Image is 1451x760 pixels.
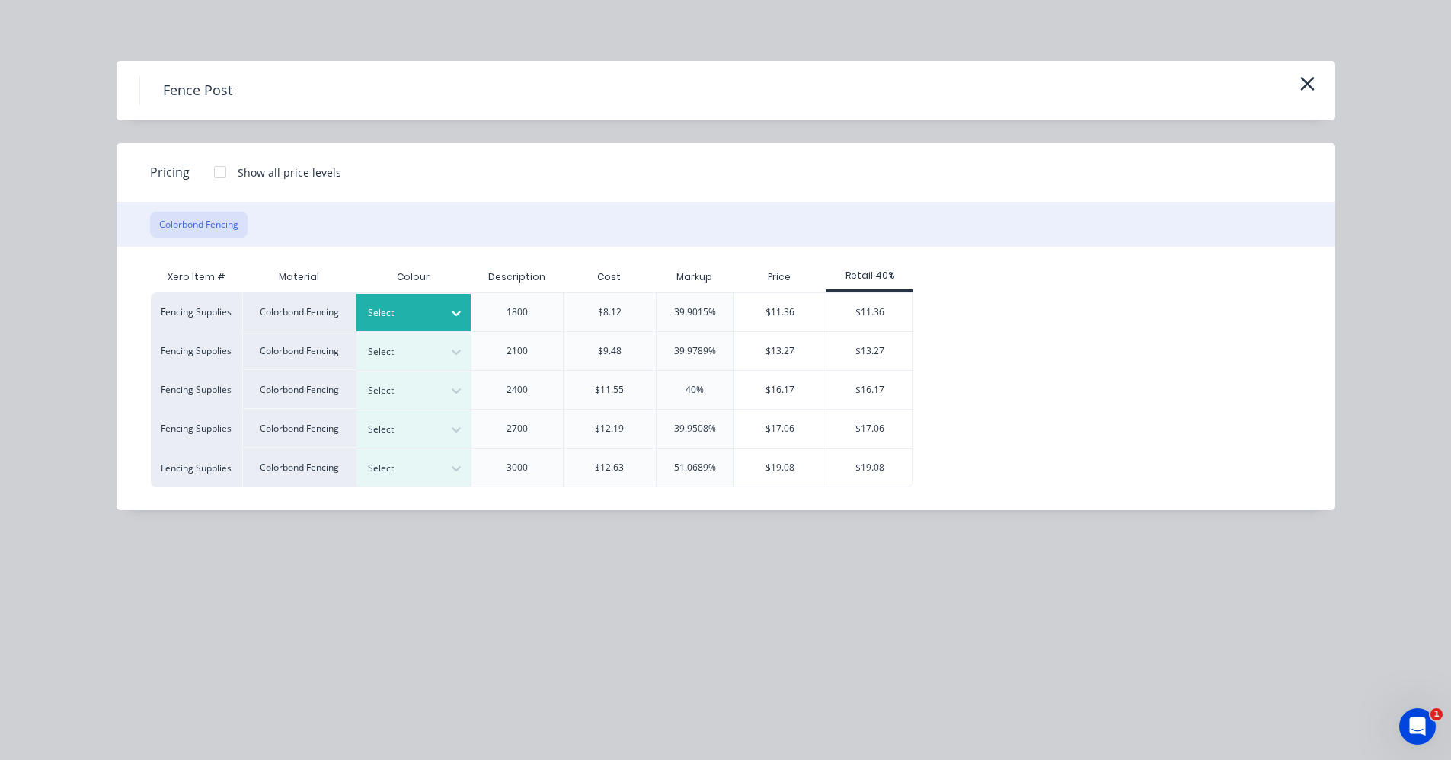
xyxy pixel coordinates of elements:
div: $12.19 [595,422,624,436]
div: $8.12 [598,305,622,319]
div: 2700 [507,422,528,436]
div: $11.36 [826,293,912,331]
iframe: Intercom live chat [1399,708,1436,745]
h4: Fence Post [139,76,255,105]
div: Retail 40% [826,269,913,283]
span: 1 [1430,708,1443,720]
div: $16.17 [734,371,826,409]
button: Colorbond Fencing [150,212,248,238]
div: $12.63 [595,461,624,474]
div: Show all price levels [238,164,341,180]
div: 39.9508% [674,422,716,436]
div: 51.0689% [674,461,716,474]
div: 40% [686,383,704,397]
div: Cost [563,262,656,292]
div: Colorbond Fencing [242,331,356,370]
span: Pricing [150,163,190,181]
div: Markup [656,262,733,292]
div: Price [733,262,826,292]
div: 39.9015% [674,305,716,319]
div: Xero Item # [151,262,242,292]
div: Fencing Supplies [151,292,242,331]
div: 39.9789% [674,344,716,358]
div: Colorbond Fencing [242,448,356,487]
div: $11.55 [595,383,624,397]
div: $13.27 [734,332,826,370]
div: Fencing Supplies [151,409,242,448]
div: Material [242,262,356,292]
div: 2100 [507,344,528,358]
div: $19.08 [826,449,912,487]
div: 1800 [507,305,528,319]
div: $13.27 [826,332,912,370]
div: Colour [356,262,471,292]
div: $16.17 [826,371,912,409]
div: Fencing Supplies [151,448,242,487]
div: Fencing Supplies [151,331,242,370]
div: $17.06 [826,410,912,448]
div: $19.08 [734,449,826,487]
div: Colorbond Fencing [242,370,356,409]
div: Colorbond Fencing [242,292,356,331]
div: Colorbond Fencing [242,409,356,448]
div: 2400 [507,383,528,397]
div: $9.48 [598,344,622,358]
div: 3000 [507,461,528,474]
div: Fencing Supplies [151,370,242,409]
div: $11.36 [734,293,826,331]
div: Description [476,258,558,296]
div: $17.06 [734,410,826,448]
